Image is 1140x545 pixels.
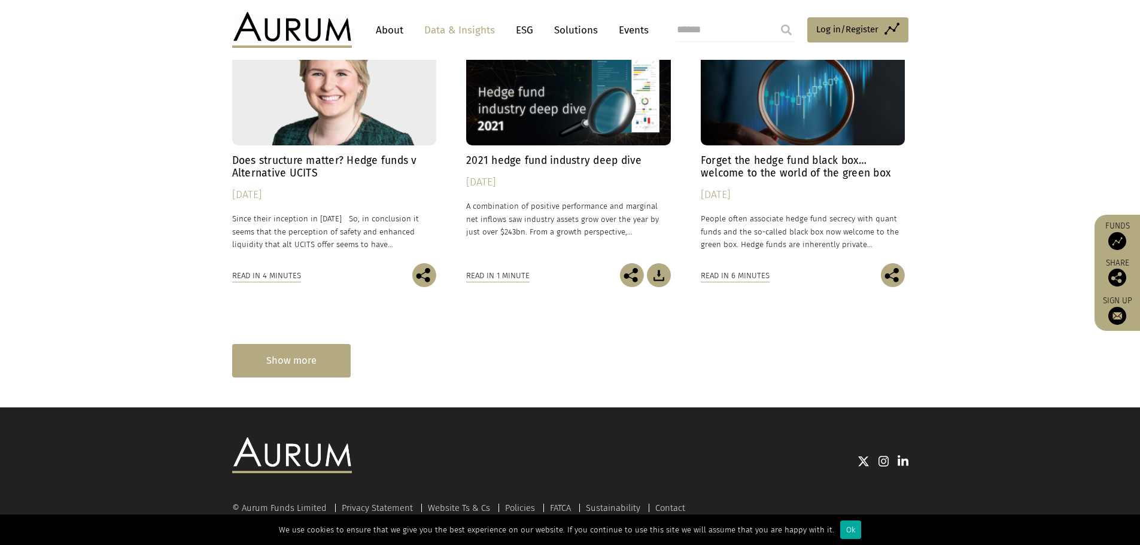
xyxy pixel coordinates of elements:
[620,263,644,287] img: Share this post
[412,263,436,287] img: Share this post
[505,503,535,513] a: Policies
[232,18,437,263] a: Hedge Fund Data Does structure matter? Hedge funds v Alternative UCITS [DATE] Since their incepti...
[342,503,413,513] a: Privacy Statement
[647,263,671,287] img: Download Article
[232,503,908,540] div: This website is operated by Aurum Funds Limited, authorised and regulated by the Financial Conduc...
[232,187,437,203] div: [DATE]
[1101,259,1134,287] div: Share
[232,269,301,282] div: Read in 4 minutes
[840,520,861,539] div: Ok
[701,154,905,179] h4: Forget the hedge fund black box… welcome to the world of the green box
[1108,269,1126,287] img: Share this post
[466,200,671,238] p: A combination of positive performance and marginal net inflows saw industry assets grow over the ...
[858,455,870,467] img: Twitter icon
[898,455,908,467] img: Linkedin icon
[466,269,530,282] div: Read in 1 minute
[1101,296,1134,325] a: Sign up
[232,12,352,48] img: Aurum
[586,503,640,513] a: Sustainability
[232,212,437,250] p: Since their inception in [DATE] So, in conclusion it seems that the perception of safety and enha...
[1108,307,1126,325] img: Sign up to our newsletter
[1108,232,1126,250] img: Access Funds
[701,18,905,263] a: Insights Forget the hedge fund black box… welcome to the world of the green box [DATE] People oft...
[548,19,604,41] a: Solutions
[701,187,905,203] div: [DATE]
[510,19,539,41] a: ESG
[232,154,437,179] h4: Does structure matter? Hedge funds v Alternative UCITS
[881,263,905,287] img: Share this post
[878,455,889,467] img: Instagram icon
[816,22,878,36] span: Log in/Register
[418,19,501,41] a: Data & Insights
[1101,221,1134,250] a: Funds
[550,503,571,513] a: FATCA
[232,437,352,473] img: Aurum Logo
[701,269,770,282] div: Read in 6 minutes
[774,18,798,42] input: Submit
[655,503,685,513] a: Contact
[232,504,333,513] div: © Aurum Funds Limited
[466,174,671,191] div: [DATE]
[807,17,908,42] a: Log in/Register
[370,19,409,41] a: About
[613,19,649,41] a: Events
[232,344,351,377] div: Show more
[428,503,490,513] a: Website Ts & Cs
[701,212,905,250] p: People often associate hedge fund secrecy with quant funds and the so-called black box now welcom...
[466,154,671,167] h4: 2021 hedge fund industry deep dive
[466,18,671,263] a: Hedge Fund Data 2021 hedge fund industry deep dive [DATE] A combination of positive performance a...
